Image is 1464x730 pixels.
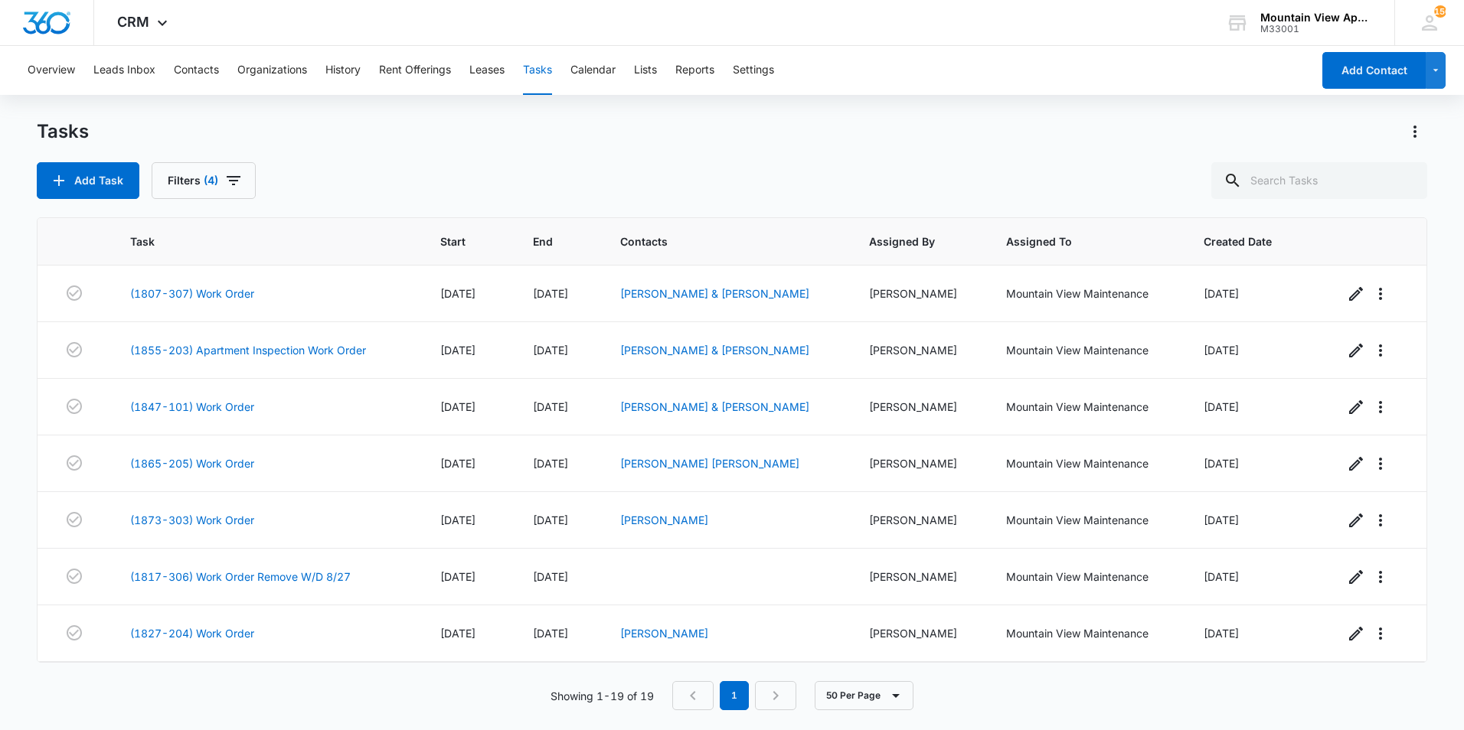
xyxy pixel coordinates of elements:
span: [DATE] [440,513,475,526]
a: [PERSON_NAME] & [PERSON_NAME] [620,344,809,357]
span: Start [440,233,474,249]
button: Tasks [523,46,552,95]
span: [DATE] [1204,344,1239,357]
span: [DATE] [1204,570,1239,583]
button: Calendar [570,46,616,95]
button: Organizations [237,46,307,95]
nav: Pagination [672,681,796,710]
span: [DATE] [1204,627,1239,640]
span: [DATE] [533,513,568,526]
button: Lists [634,46,657,95]
span: [DATE] [440,400,475,413]
button: Reports [675,46,714,95]
button: Add Task [37,162,139,199]
span: [DATE] [1204,513,1239,526]
span: (4) [204,175,218,186]
div: [PERSON_NAME] [869,625,970,641]
div: account id [1260,24,1372,34]
div: [PERSON_NAME] [869,285,970,301]
span: 156 [1434,5,1446,18]
a: (1817-306) Work Order Remove W/D 8/27 [130,569,351,585]
a: (1855-203) Apartment Inspection Work Order [130,342,366,358]
button: Leases [469,46,505,95]
div: Mountain View Maintenance [1006,625,1167,641]
h1: Tasks [37,120,89,143]
span: [DATE] [533,400,568,413]
a: (1847-101) Work Order [130,399,254,415]
span: CRM [117,14,149,30]
span: [DATE] [533,457,568,470]
span: Task [130,233,381,249]
button: 50 Per Page [815,681,913,710]
div: [PERSON_NAME] [869,399,970,415]
div: Mountain View Maintenance [1006,399,1167,415]
div: Mountain View Maintenance [1006,512,1167,528]
div: Mountain View Maintenance [1006,569,1167,585]
div: Mountain View Maintenance [1006,342,1167,358]
div: [PERSON_NAME] [869,569,970,585]
a: (1873-303) Work Order [130,512,254,528]
span: [DATE] [1204,287,1239,300]
div: [PERSON_NAME] [869,512,970,528]
a: [PERSON_NAME] [620,513,708,526]
span: End [533,233,560,249]
span: [DATE] [533,344,568,357]
span: Created Date [1204,233,1285,249]
button: Settings [733,46,774,95]
button: Contacts [174,46,219,95]
p: Showing 1-19 of 19 [551,688,654,704]
div: Mountain View Maintenance [1006,455,1167,471]
div: account name [1260,11,1372,24]
span: [DATE] [533,627,568,640]
a: [PERSON_NAME] & [PERSON_NAME] [620,400,809,413]
a: (1807-307) Work Order [130,285,254,301]
em: 1 [720,681,749,710]
span: [DATE] [440,344,475,357]
button: Rent Offerings [379,46,451,95]
div: [PERSON_NAME] [869,342,970,358]
span: [DATE] [440,457,475,470]
a: [PERSON_NAME] & [PERSON_NAME] [620,287,809,300]
button: Filters(4) [152,162,256,199]
span: [DATE] [440,627,475,640]
a: [PERSON_NAME] [620,627,708,640]
button: Actions [1403,119,1427,144]
span: Assigned To [1006,233,1145,249]
a: (1827-204) Work Order [130,625,254,641]
span: [DATE] [1204,457,1239,470]
button: Leads Inbox [93,46,155,95]
div: [PERSON_NAME] [869,455,970,471]
a: (1865-205) Work Order [130,455,254,471]
button: Overview [28,46,75,95]
button: History [325,46,361,95]
span: [DATE] [1204,400,1239,413]
span: [DATE] [533,287,568,300]
a: [PERSON_NAME] [PERSON_NAME] [620,457,799,470]
button: Add Contact [1322,52,1426,89]
span: [DATE] [533,570,568,583]
span: Contacts [620,233,810,249]
div: Mountain View Maintenance [1006,285,1167,301]
span: [DATE] [440,570,475,583]
span: [DATE] [440,287,475,300]
div: notifications count [1434,5,1446,18]
input: Search Tasks [1211,162,1427,199]
span: Assigned By [869,233,948,249]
